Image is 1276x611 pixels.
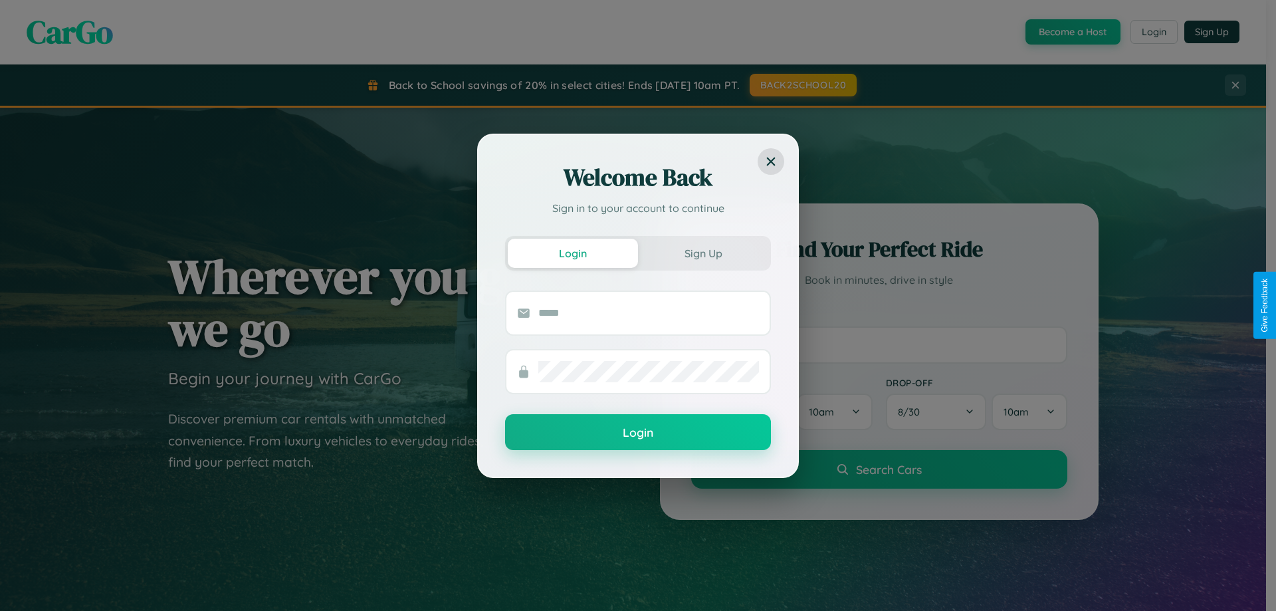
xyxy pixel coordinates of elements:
[508,239,638,268] button: Login
[1260,279,1269,332] div: Give Feedback
[505,414,771,450] button: Login
[638,239,768,268] button: Sign Up
[505,200,771,216] p: Sign in to your account to continue
[505,162,771,193] h2: Welcome Back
